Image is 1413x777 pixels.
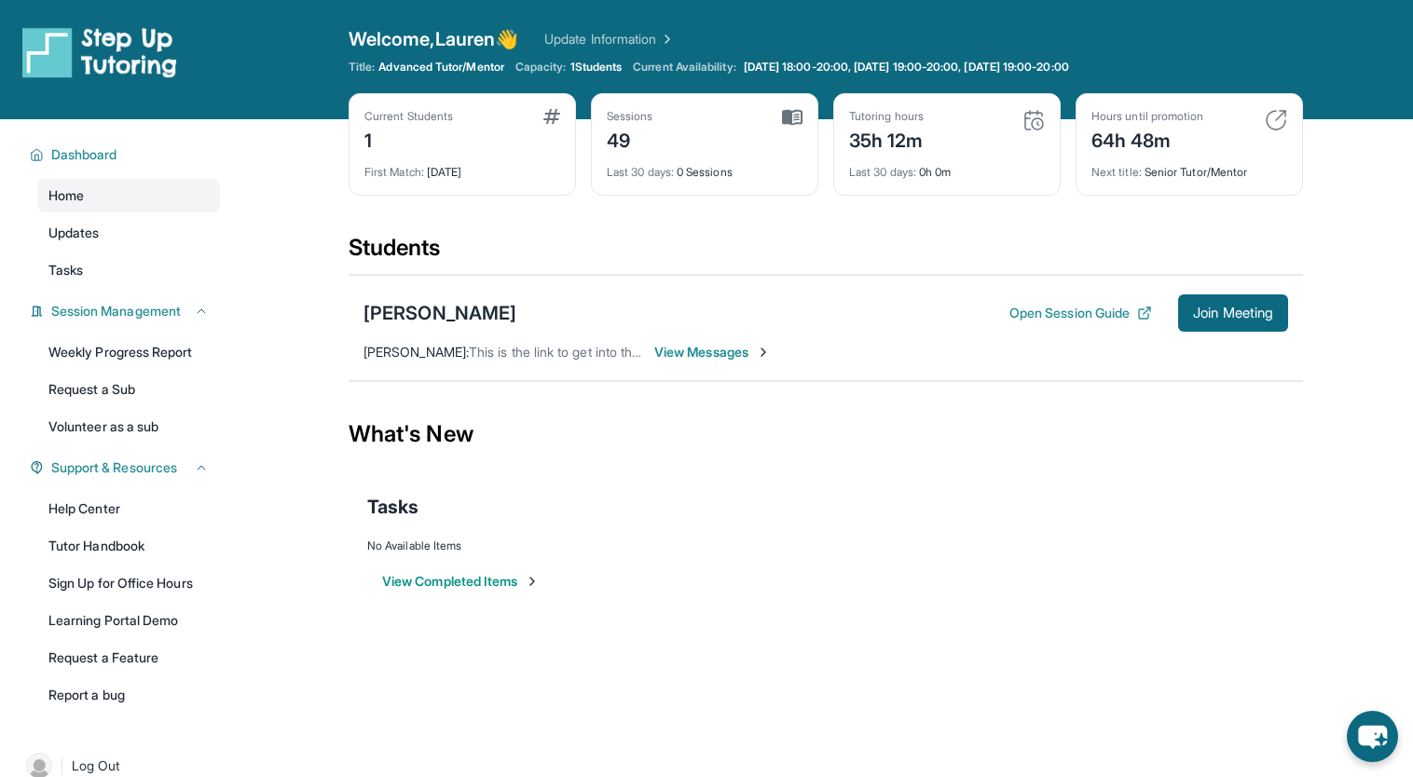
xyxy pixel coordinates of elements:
a: Home [37,179,220,212]
span: First Match : [364,165,424,179]
a: Tutor Handbook [37,529,220,563]
a: Sign Up for Office Hours [37,566,220,600]
div: What's New [349,393,1303,475]
span: Log Out [72,757,120,775]
span: [DATE] 18:00-20:00, [DATE] 19:00-20:00, [DATE] 19:00-20:00 [744,60,1069,75]
span: View Messages [654,343,771,361]
span: Dashboard [51,145,117,164]
span: Support & Resources [51,458,177,477]
span: Welcome, Lauren 👋 [349,26,518,52]
div: 1 [364,124,453,154]
img: Chevron Right [656,30,675,48]
div: No Available Items [367,538,1284,553]
div: [PERSON_NAME] [364,300,516,326]
button: Dashboard [44,145,209,164]
div: 0h 0m [849,154,1045,180]
span: Updates [48,224,100,242]
button: Open Session Guide [1009,304,1152,322]
a: Request a Sub [37,373,220,406]
img: card [543,109,560,124]
div: 64h 48m [1091,124,1203,154]
button: Session Management [44,302,209,320]
span: Session Management [51,302,181,320]
img: Chevron-Right [756,345,771,360]
a: [DATE] 18:00-20:00, [DATE] 19:00-20:00, [DATE] 19:00-20:00 [740,60,1073,75]
img: card [1265,109,1287,131]
span: Advanced Tutor/Mentor [378,60,503,75]
span: Next title : [1091,165,1142,179]
div: 49 [607,124,653,154]
span: [PERSON_NAME] : [364,344,469,360]
div: Hours until promotion [1091,109,1203,124]
a: Update Information [544,30,675,48]
a: Volunteer as a sub [37,410,220,443]
a: Help Center [37,492,220,525]
div: [DATE] [364,154,560,180]
span: Capacity: [515,60,567,75]
div: Sessions [607,109,653,124]
button: View Completed Items [382,572,540,591]
span: Title: [349,60,375,75]
a: Request a Feature [37,641,220,675]
span: Tasks [367,494,418,520]
a: Updates [37,216,220,250]
span: This is the link to get into the meeting. [469,344,694,360]
span: Tasks [48,261,83,279]
img: card [782,109,803,126]
button: Join Meeting [1178,294,1288,332]
div: Tutoring hours [849,109,924,124]
div: 35h 12m [849,124,924,154]
a: Report a bug [37,678,220,712]
button: Support & Resources [44,458,209,477]
button: chat-button [1347,711,1398,762]
div: 0 Sessions [607,154,803,180]
a: Learning Portal Demo [37,604,220,637]
span: Last 30 days : [607,165,674,179]
span: Current Availability: [633,60,735,75]
span: Join Meeting [1193,307,1273,319]
span: 1 Students [570,60,623,75]
img: logo [22,26,177,78]
span: | [60,755,64,777]
span: Home [48,186,84,205]
a: Weekly Progress Report [37,335,220,369]
a: Tasks [37,253,220,287]
div: Current Students [364,109,453,124]
img: card [1022,109,1045,131]
span: Last 30 days : [849,165,916,179]
div: Senior Tutor/Mentor [1091,154,1287,180]
div: Students [349,233,1303,274]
